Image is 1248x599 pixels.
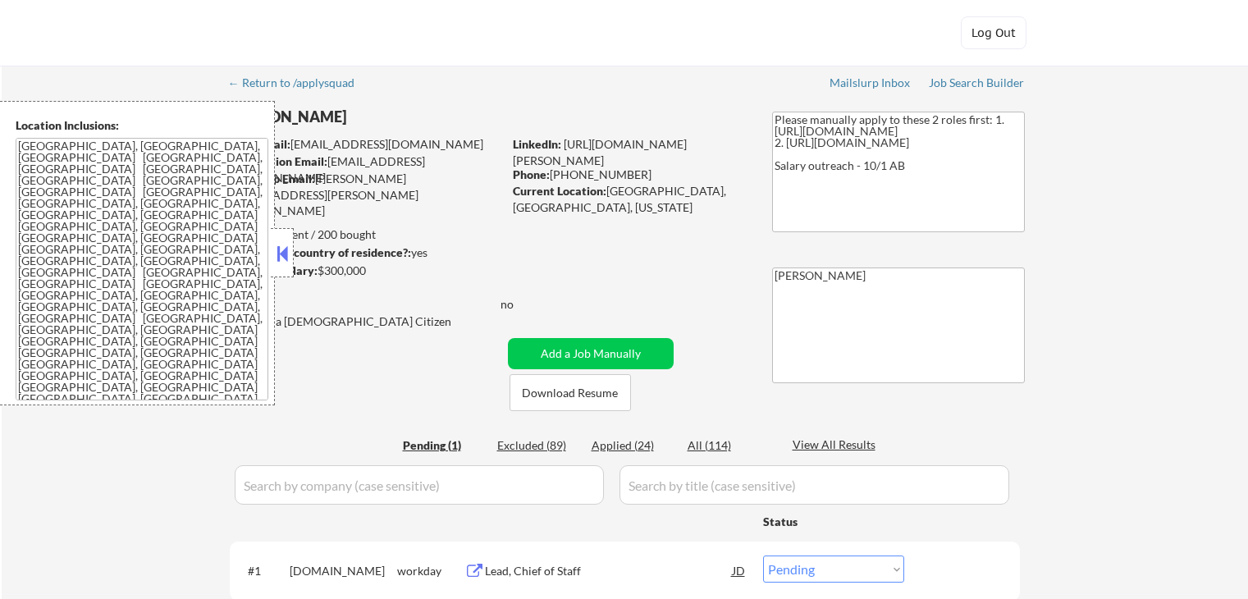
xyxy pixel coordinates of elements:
div: Status [763,506,904,536]
strong: LinkedIn: [513,137,561,151]
div: Mailslurp Inbox [830,77,912,89]
div: Location Inclusions: [16,117,268,134]
div: Applied (24) [592,437,674,454]
div: Job Search Builder [929,77,1025,89]
div: Lead, Chief of Staff [485,563,733,579]
a: ← Return to /applysquad [228,76,370,93]
div: JD [731,556,747,585]
div: [EMAIL_ADDRESS][DOMAIN_NAME] [231,153,502,185]
button: Download Resume [510,374,631,411]
strong: Can work in country of residence?: [229,245,411,259]
button: Log Out [961,16,1026,49]
div: [PERSON_NAME] [230,107,567,127]
div: yes [229,245,497,261]
button: Add a Job Manually [508,338,674,369]
strong: Current Location: [513,184,606,198]
div: $300,000 [229,263,502,279]
strong: Phone: [513,167,550,181]
div: #1 [248,563,277,579]
div: [DOMAIN_NAME] [290,563,397,579]
div: Excluded (89) [497,437,579,454]
input: Search by title (case sensitive) [619,465,1009,505]
a: Job Search Builder [929,76,1025,93]
a: [URL][DOMAIN_NAME][PERSON_NAME] [513,137,687,167]
div: All (114) [688,437,770,454]
a: Mailslurp Inbox [830,76,912,93]
input: Search by company (case sensitive) [235,465,604,505]
div: ← Return to /applysquad [228,77,370,89]
div: Yes, I am a [DEMOGRAPHIC_DATA] Citizen [230,313,507,330]
div: [PERSON_NAME][EMAIL_ADDRESS][PERSON_NAME][DOMAIN_NAME] [230,171,502,219]
div: workday [397,563,464,579]
div: Pending (1) [403,437,485,454]
div: [GEOGRAPHIC_DATA], [GEOGRAPHIC_DATA], [US_STATE] [513,183,745,215]
div: [EMAIL_ADDRESS][DOMAIN_NAME] [231,136,502,153]
div: no [501,296,547,313]
div: View All Results [793,437,880,453]
div: [PHONE_NUMBER] [513,167,745,183]
div: 24 sent / 200 bought [229,226,502,243]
